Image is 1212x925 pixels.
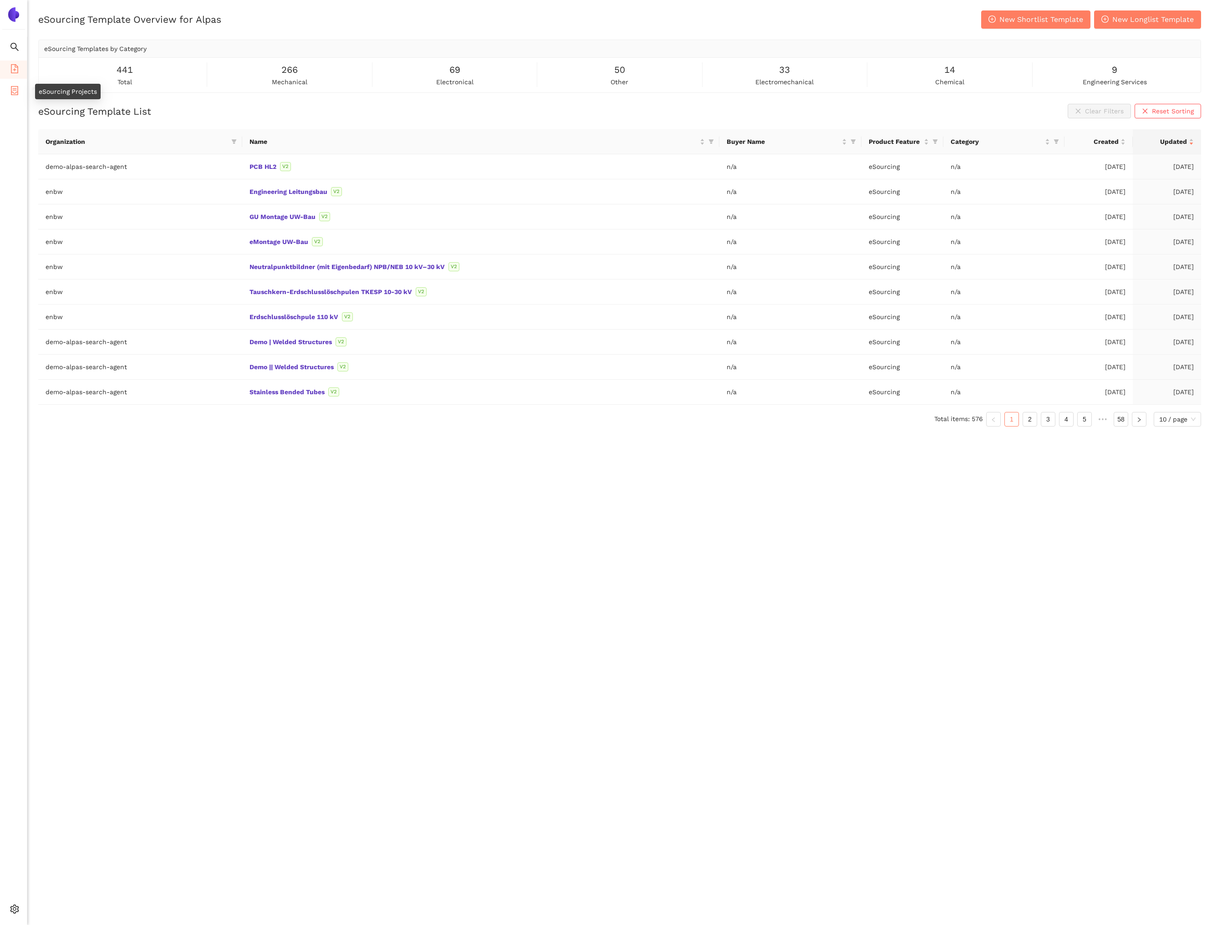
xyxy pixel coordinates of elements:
[935,77,964,87] span: chemical
[1133,280,1201,305] td: [DATE]
[1005,412,1018,426] a: 1
[869,137,922,147] span: Product Feature
[719,355,861,380] td: n/a
[44,45,147,52] span: eSourcing Templates by Category
[986,412,1001,427] button: left
[1095,412,1110,427] span: •••
[1142,108,1148,115] span: close
[1135,104,1201,118] button: closeReset Sorting
[943,129,1064,154] th: this column's title is Category,this column is sortable
[38,254,242,280] td: enbw
[117,63,133,77] span: 441
[943,280,1064,305] td: n/a
[1059,412,1074,427] li: 4
[1072,137,1119,147] span: Created
[10,61,19,79] span: file-add
[331,187,342,196] span: V2
[719,305,861,330] td: n/a
[861,154,943,179] td: eSourcing
[448,262,459,271] span: V2
[849,135,858,148] span: filter
[1136,417,1142,422] span: right
[1004,412,1019,427] li: 1
[1059,412,1073,426] a: 4
[999,14,1083,25] span: New Shortlist Template
[1064,330,1133,355] td: [DATE]
[10,39,19,57] span: search
[943,154,1064,179] td: n/a
[1152,106,1194,116] span: Reset Sorting
[1064,280,1133,305] td: [DATE]
[1054,139,1059,144] span: filter
[707,135,716,148] span: filter
[1064,154,1133,179] td: [DATE]
[943,229,1064,254] td: n/a
[319,212,330,221] span: V2
[1132,412,1146,427] button: right
[1133,330,1201,355] td: [DATE]
[328,387,339,396] span: V2
[719,154,861,179] td: n/a
[719,280,861,305] td: n/a
[861,229,943,254] td: eSourcing
[1064,355,1133,380] td: [DATE]
[250,137,698,147] span: Name
[719,229,861,254] td: n/a
[861,129,943,154] th: this column's title is Product Feature,this column is sortable
[1094,10,1201,29] button: plus-circleNew Longlist Template
[943,305,1064,330] td: n/a
[1064,254,1133,280] td: [DATE]
[861,204,943,229] td: eSourcing
[1133,380,1201,405] td: [DATE]
[1064,229,1133,254] td: [DATE]
[1064,129,1133,154] th: this column's title is Created,this column is sortable
[861,380,943,405] td: eSourcing
[1114,412,1128,427] li: 58
[943,179,1064,204] td: n/a
[449,63,460,77] span: 69
[861,179,943,204] td: eSourcing
[1077,412,1092,427] li: 5
[38,330,242,355] td: demo-alpas-search-agent
[38,105,151,118] h2: eSourcing Template List
[1140,137,1187,147] span: Updated
[988,15,996,24] span: plus-circle
[38,280,242,305] td: enbw
[117,77,132,87] span: total
[1078,412,1091,426] a: 5
[1133,154,1201,179] td: [DATE]
[38,13,221,26] h2: eSourcing Template Overview for Alpas
[981,10,1090,29] button: plus-circleNew Shortlist Template
[719,129,861,154] th: this column's title is Buyer Name,this column is sortable
[10,901,19,920] span: setting
[1114,412,1128,426] a: 58
[943,330,1064,355] td: n/a
[242,129,719,154] th: this column's title is Name,this column is sortable
[1133,204,1201,229] td: [DATE]
[1023,412,1037,426] a: 2
[779,63,790,77] span: 33
[35,84,101,99] div: eSourcing Projects
[1159,412,1196,426] span: 10 / page
[861,254,943,280] td: eSourcing
[719,179,861,204] td: n/a
[416,287,427,296] span: V2
[1064,204,1133,229] td: [DATE]
[272,77,307,87] span: mechanical
[38,154,242,179] td: demo-alpas-search-agent
[38,179,242,204] td: enbw
[931,135,940,148] span: filter
[943,254,1064,280] td: n/a
[755,77,814,87] span: electromechanical
[719,254,861,280] td: n/a
[861,305,943,330] td: eSourcing
[1133,355,1201,380] td: [DATE]
[1112,63,1117,77] span: 9
[1064,179,1133,204] td: [DATE]
[1133,179,1201,204] td: [DATE]
[1083,77,1147,87] span: engineering services
[861,280,943,305] td: eSourcing
[312,237,323,246] span: V2
[719,204,861,229] td: n/a
[1041,412,1055,426] a: 3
